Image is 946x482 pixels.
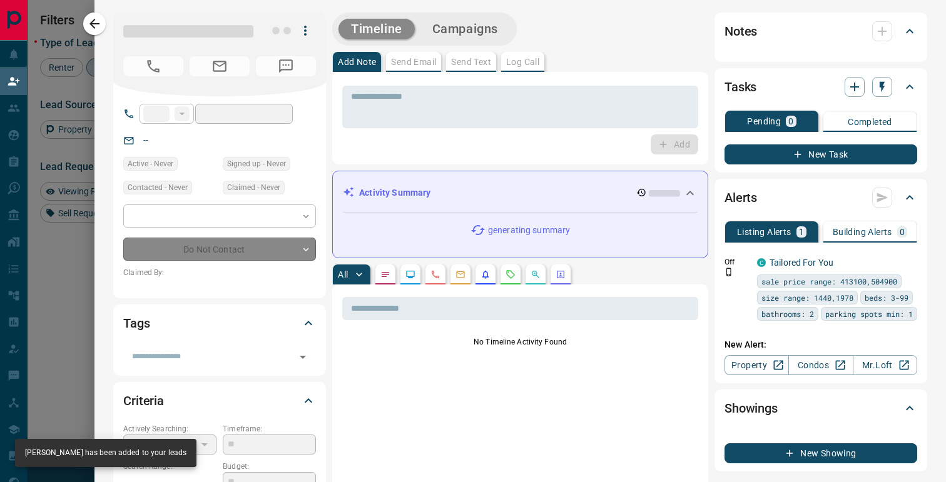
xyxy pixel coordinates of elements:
[420,19,511,39] button: Campaigns
[865,291,908,304] span: beds: 3-99
[223,461,316,472] p: Budget:
[338,270,348,279] p: All
[799,228,804,236] p: 1
[223,423,316,434] p: Timeframe:
[747,117,781,126] p: Pending
[761,275,897,288] span: sale price range: 413100,504900
[359,186,430,199] p: Activity Summary
[342,336,698,348] p: No Timeline Activity Found
[531,269,541,279] svg: Opportunities
[25,443,186,463] div: [PERSON_NAME] has been added to your leads
[761,308,814,320] span: bathrooms: 2
[123,267,316,278] p: Claimed By:
[761,291,853,304] span: size range: 1440,1978
[123,308,316,338] div: Tags
[123,386,316,416] div: Criteria
[737,228,791,236] p: Listing Alerts
[757,258,766,267] div: condos.ca
[294,348,312,366] button: Open
[430,269,440,279] svg: Calls
[143,135,148,145] a: --
[128,181,188,194] span: Contacted - Never
[123,423,216,434] p: Actively Searching:
[256,56,316,76] span: No Number
[770,258,833,268] a: Tailored For You
[227,181,280,194] span: Claimed - Never
[123,391,164,411] h2: Criteria
[556,269,566,279] svg: Agent Actions
[405,269,415,279] svg: Lead Browsing Activity
[128,158,173,170] span: Active - Never
[123,238,316,261] div: Do Not Contact
[900,228,905,236] p: 0
[725,77,756,97] h2: Tasks
[338,19,415,39] button: Timeline
[725,183,917,213] div: Alerts
[123,56,183,76] span: No Number
[725,398,778,418] h2: Showings
[455,269,465,279] svg: Emails
[725,21,757,41] h2: Notes
[506,269,516,279] svg: Requests
[853,355,917,375] a: Mr.Loft
[123,313,150,333] h2: Tags
[725,443,917,463] button: New Showing
[725,256,750,268] p: Off
[725,16,917,46] div: Notes
[725,393,917,423] div: Showings
[788,355,853,375] a: Condos
[488,224,570,237] p: generating summary
[227,158,286,170] span: Signed up - Never
[481,269,491,279] svg: Listing Alerts
[338,58,376,66] p: Add Note
[725,72,917,102] div: Tasks
[788,117,793,126] p: 0
[190,56,250,76] span: No Email
[725,188,757,208] h2: Alerts
[380,269,390,279] svg: Notes
[725,338,917,351] p: New Alert:
[825,308,913,320] span: parking spots min: 1
[725,268,733,276] svg: Push Notification Only
[343,181,698,204] div: Activity Summary
[725,144,917,164] button: New Task
[833,228,892,236] p: Building Alerts
[725,355,789,375] a: Property
[848,118,892,126] p: Completed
